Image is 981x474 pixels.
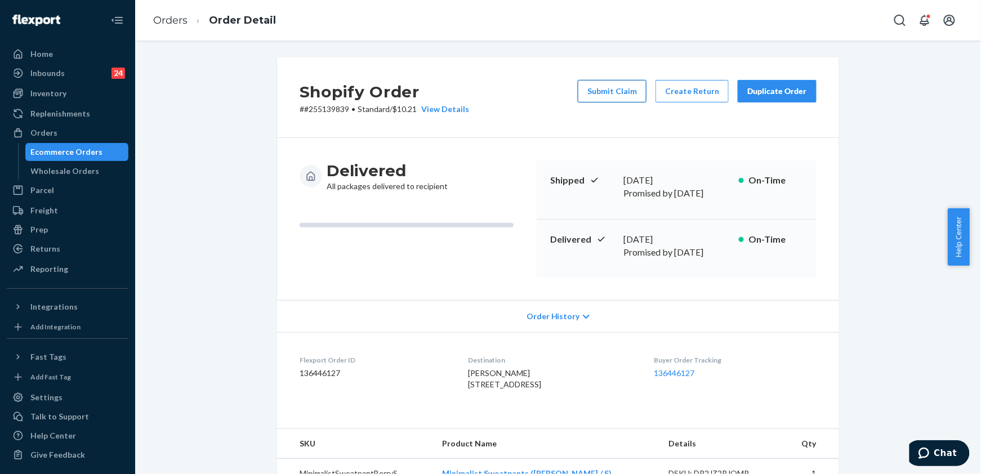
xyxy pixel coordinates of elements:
[7,408,128,426] button: Talk to Support
[30,108,90,119] div: Replenishments
[659,429,783,459] th: Details
[654,368,695,378] a: 136446127
[889,9,911,32] button: Open Search Box
[30,205,58,216] div: Freight
[7,298,128,316] button: Integrations
[300,368,450,379] dd: 136446127
[913,9,936,32] button: Open notifications
[738,80,817,102] button: Duplicate Order
[550,174,614,187] p: Shipped
[30,224,48,235] div: Prep
[30,322,81,332] div: Add Integration
[656,80,729,102] button: Create Return
[30,263,68,275] div: Reporting
[623,233,730,246] div: [DATE]
[434,429,660,459] th: Product Name
[12,15,60,26] img: Flexport logo
[7,221,128,239] a: Prep
[30,449,85,460] div: Give Feedback
[909,440,970,468] iframe: Opens a widget where you can chat to one of our agents
[30,430,76,441] div: Help Center
[783,429,839,459] th: Qty
[7,181,128,199] a: Parcel
[654,355,817,365] dt: Buyer Order Tracking
[112,68,125,79] div: 24
[7,370,128,384] a: Add Fast Tag
[30,392,63,403] div: Settings
[327,160,448,192] div: All packages delivered to recipient
[7,45,128,63] a: Home
[30,372,71,382] div: Add Fast Tag
[7,84,128,102] a: Inventory
[106,9,128,32] button: Close Navigation
[25,162,129,180] a: Wholesale Orders
[30,301,78,312] div: Integrations
[7,202,128,220] a: Freight
[30,127,57,138] div: Orders
[550,233,614,246] p: Delivered
[30,185,54,196] div: Parcel
[30,351,66,363] div: Fast Tags
[948,208,970,266] button: Help Center
[277,429,434,459] th: SKU
[623,187,730,200] p: Promised by [DATE]
[30,68,65,79] div: Inbounds
[30,411,89,422] div: Talk to Support
[623,246,730,259] p: Promised by [DATE]
[327,160,448,181] h3: Delivered
[938,9,961,32] button: Open account menu
[300,80,469,104] h2: Shopify Order
[25,143,129,161] a: Ecommerce Orders
[748,174,803,187] p: On-Time
[468,355,636,365] dt: Destination
[7,124,128,142] a: Orders
[468,368,541,389] span: [PERSON_NAME] [STREET_ADDRESS]
[7,348,128,366] button: Fast Tags
[7,320,128,334] a: Add Integration
[417,104,469,115] button: View Details
[144,4,285,37] ol: breadcrumbs
[7,240,128,258] a: Returns
[31,146,103,158] div: Ecommerce Orders
[7,260,128,278] a: Reporting
[31,166,100,177] div: Wholesale Orders
[30,48,53,60] div: Home
[209,14,276,26] a: Order Detail
[623,174,730,187] div: [DATE]
[351,104,355,114] span: •
[527,311,580,322] span: Order History
[30,88,66,99] div: Inventory
[300,355,450,365] dt: Flexport Order ID
[7,64,128,82] a: Inbounds24
[748,233,803,246] p: On-Time
[7,427,128,445] a: Help Center
[153,14,188,26] a: Orders
[7,105,128,123] a: Replenishments
[358,104,390,114] span: Standard
[747,86,807,97] div: Duplicate Order
[300,104,469,115] p: # #255139839 / $10.21
[30,243,60,254] div: Returns
[7,446,128,464] button: Give Feedback
[578,80,646,102] button: Submit Claim
[7,388,128,406] a: Settings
